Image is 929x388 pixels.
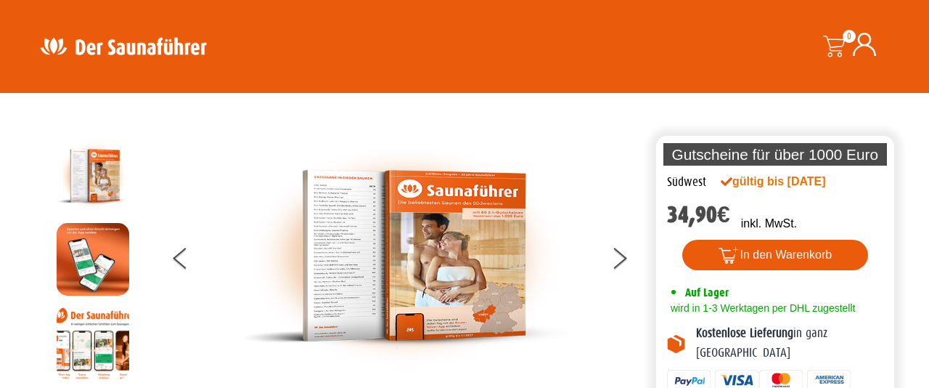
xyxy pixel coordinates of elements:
[696,326,793,340] b: Kostenlose Lieferung
[242,140,568,372] img: der-saunafuehrer-2025-suedwest
[741,215,797,233] p: inkl. MwSt.
[57,307,129,379] img: Anleitung7tn
[57,223,129,296] img: MOCKUP-iPhone_regional
[57,140,129,212] img: der-saunafuehrer-2025-suedwest
[667,201,730,228] bdi: 34,90
[667,173,706,192] div: Südwest
[696,324,883,363] p: in ganz [GEOGRAPHIC_DATA]
[721,173,857,190] div: gültig bis [DATE]
[667,302,855,314] span: wird in 1-3 Werktagen per DHL zugestellt
[685,286,729,299] span: Auf Lager
[717,201,730,228] span: €
[682,240,869,270] button: In den Warenkorb
[843,30,856,43] span: 0
[663,143,887,166] p: Gutscheine für über 1000 Euro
